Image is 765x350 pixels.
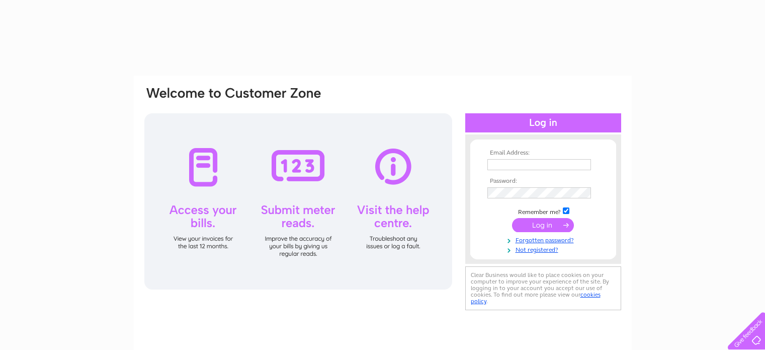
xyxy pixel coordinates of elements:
td: Remember me? [485,206,602,216]
input: Submit [512,218,574,232]
a: Not registered? [487,244,602,254]
th: Password: [485,178,602,185]
th: Email Address: [485,150,602,157]
a: Forgotten password? [487,235,602,244]
div: Clear Business would like to place cookies on your computer to improve your experience of the sit... [465,266,621,310]
a: cookies policy [471,291,601,305]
